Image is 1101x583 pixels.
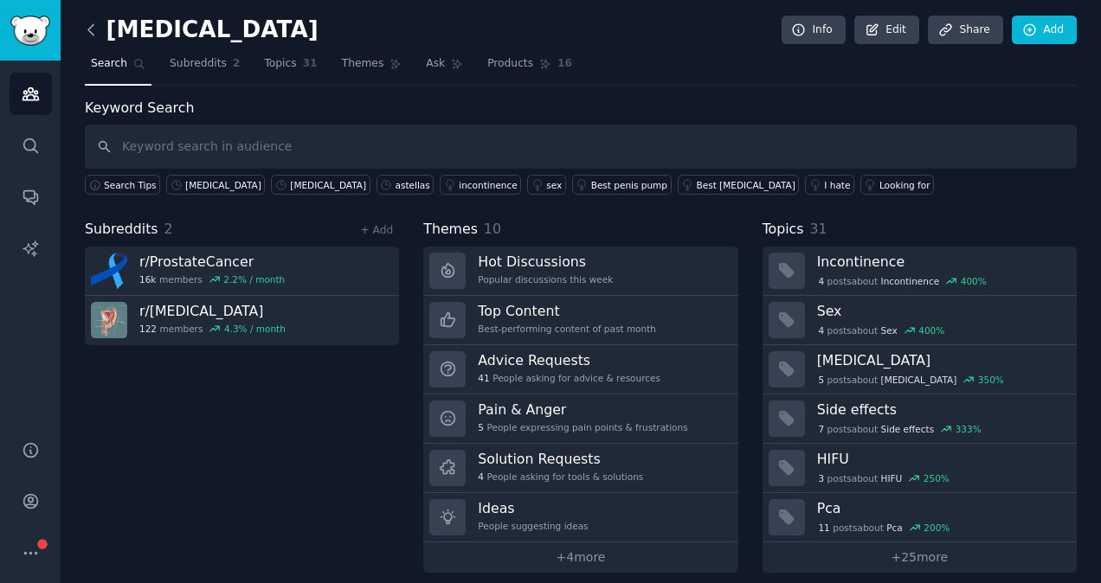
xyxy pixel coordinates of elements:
[423,542,737,573] a: +4more
[924,522,950,534] div: 200 %
[478,372,660,384] div: People asking for advice & resources
[459,179,517,191] div: incontinence
[85,296,399,345] a: r/[MEDICAL_DATA]122members4.3% / month
[478,499,588,517] h3: Ideas
[478,520,588,532] div: People suggesting ideas
[104,179,157,191] span: Search Tips
[817,499,1065,517] h3: Pca
[818,374,824,386] span: 5
[91,302,127,338] img: Prostate_Cancer
[763,542,1077,573] a: +25more
[423,394,737,444] a: Pain & Anger5People expressing pain points & frustrations
[478,471,484,483] span: 4
[85,16,319,44] h2: [MEDICAL_DATA]
[426,56,445,72] span: Ask
[763,394,1077,444] a: Side effects7postsaboutSide effects333%
[478,351,660,369] h3: Advice Requests
[879,179,930,191] div: Looking for
[139,323,157,335] span: 122
[928,16,1002,45] a: Share
[360,224,393,236] a: + Add
[85,219,158,240] span: Subreddits
[423,345,737,394] a: Advice Requests41People asking for advice & resources
[527,175,565,195] a: sex
[818,472,824,484] span: 3
[817,323,946,338] div: post s about
[817,400,1065,419] h3: Side effects
[423,444,737,493] a: Solution Requests4People asking for tools & solutions
[763,493,1077,542] a: Pca11postsaboutPca200%
[85,99,194,116] label: Keyword Search
[763,444,1077,493] a: HIFU3postsaboutHIFU250%
[478,421,484,433] span: 5
[978,374,1004,386] div: 350 %
[817,351,1065,369] h3: [MEDICAL_DATA]
[164,50,246,86] a: Subreddits2
[342,56,384,72] span: Themes
[763,219,804,240] span: Topics
[478,372,489,384] span: 41
[139,302,286,320] h3: r/ [MEDICAL_DATA]
[881,472,903,484] span: HIFU
[423,219,478,240] span: Themes
[484,221,501,237] span: 10
[377,175,435,195] a: astellas
[817,471,951,486] div: post s about
[818,324,824,336] span: 4
[258,50,323,86] a: Topics31
[166,175,265,195] a: [MEDICAL_DATA]
[956,423,982,435] div: 333 %
[860,175,934,195] a: Looking for
[223,273,285,285] div: 2.2 % / month
[591,179,667,191] div: Best penis pump
[763,345,1077,394] a: [MEDICAL_DATA]5postsabout[MEDICAL_DATA]350%
[805,175,854,195] a: I hate
[85,175,160,195] button: Search Tips
[918,324,944,336] div: 400 %
[478,273,613,285] div: Popular discussions this week
[139,323,286,335] div: members
[881,324,898,336] span: Sex
[818,423,824,435] span: 7
[396,179,430,191] div: astellas
[782,16,846,45] a: Info
[85,247,399,296] a: r/ProstateCancer16kmembers2.2% / month
[478,421,687,433] div: People expressing pain points & frustrations
[881,275,940,287] span: Incontinence
[817,253,1065,271] h3: Incontinence
[817,273,988,289] div: post s about
[91,253,127,289] img: ProstateCancer
[572,175,672,195] a: Best penis pump
[423,493,737,542] a: IdeasPeople suggesting ideas
[91,56,127,72] span: Search
[139,273,156,285] span: 16k
[817,520,951,535] div: post s about
[85,125,1077,169] input: Keyword search in audience
[886,522,903,534] span: Pca
[170,56,227,72] span: Subreddits
[854,16,919,45] a: Edit
[817,421,983,437] div: post s about
[817,302,1065,320] h3: Sex
[139,273,285,285] div: members
[423,247,737,296] a: Hot DiscussionsPopular discussions this week
[478,450,643,468] h3: Solution Requests
[924,472,950,484] div: 250 %
[881,374,957,386] span: [MEDICAL_DATA]
[763,247,1077,296] a: Incontinence4postsaboutIncontinence400%
[336,50,409,86] a: Themes
[10,16,50,46] img: GummySearch logo
[478,471,643,483] div: People asking for tools & solutions
[481,50,578,86] a: Products16
[440,175,521,195] a: incontinence
[264,56,296,72] span: Topics
[818,522,829,534] span: 11
[290,179,366,191] div: [MEDICAL_DATA]
[697,179,795,191] div: Best [MEDICAL_DATA]
[164,221,173,237] span: 2
[1012,16,1077,45] a: Add
[423,296,737,345] a: Top ContentBest-performing content of past month
[678,175,800,195] a: Best [MEDICAL_DATA]
[233,56,241,72] span: 2
[487,56,533,72] span: Products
